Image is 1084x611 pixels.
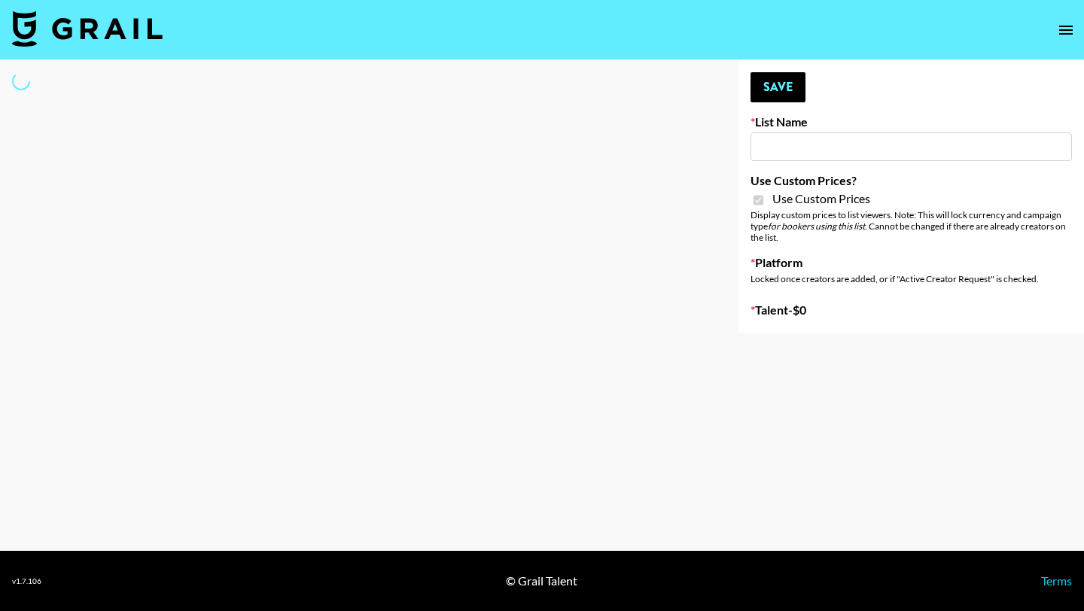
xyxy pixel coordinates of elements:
label: Platform [751,255,1072,270]
div: Locked once creators are added, or if "Active Creator Request" is checked. [751,273,1072,284]
label: Talent - $ 0 [751,302,1072,318]
div: Display custom prices to list viewers. Note: This will lock currency and campaign type . Cannot b... [751,209,1072,243]
div: v 1.7.106 [12,576,41,586]
label: Use Custom Prices? [751,173,1072,188]
img: Grail Talent [12,11,163,47]
div: © Grail Talent [506,573,577,588]
a: Terms [1041,573,1072,588]
button: open drawer [1051,15,1081,45]
em: for bookers using this list [768,220,865,232]
label: List Name [751,114,1072,129]
span: Use Custom Prices [772,191,870,206]
button: Save [751,72,805,102]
